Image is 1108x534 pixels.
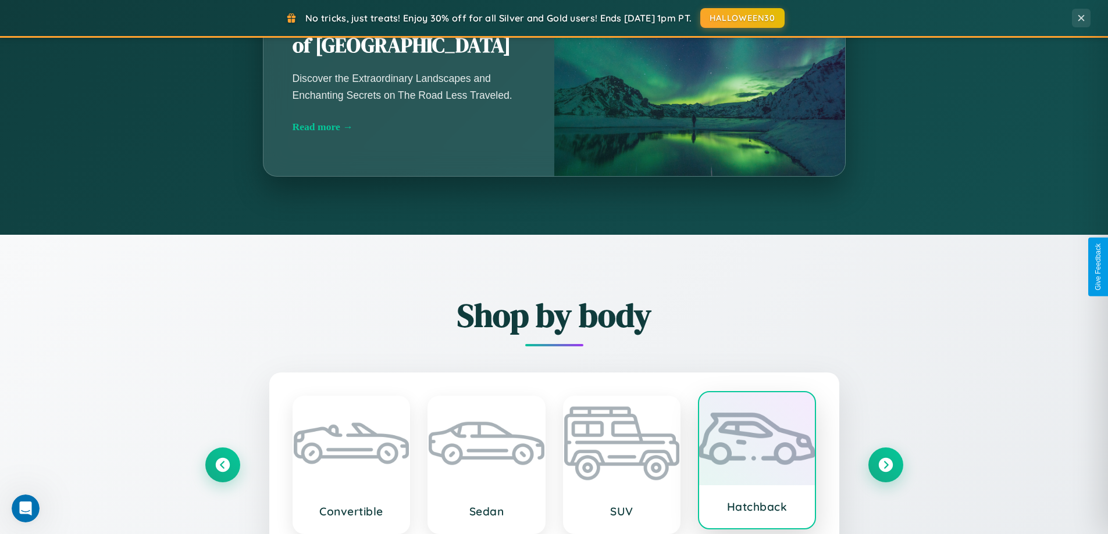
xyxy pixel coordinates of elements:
h3: Convertible [305,504,398,518]
span: No tricks, just treats! Enjoy 30% off for all Silver and Gold users! Ends [DATE] 1pm PT. [305,12,692,24]
h2: Unearthing the Mystique of [GEOGRAPHIC_DATA] [293,6,525,59]
p: Discover the Extraordinary Landscapes and Enchanting Secrets on The Road Less Traveled. [293,70,525,103]
h3: Hatchback [711,500,803,514]
iframe: Intercom live chat [12,494,40,522]
h3: SUV [576,504,668,518]
h2: Shop by body [205,293,903,338]
div: Read more → [293,121,525,133]
button: HALLOWEEN30 [700,8,785,28]
div: Give Feedback [1094,243,1102,291]
h3: Sedan [440,504,533,518]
